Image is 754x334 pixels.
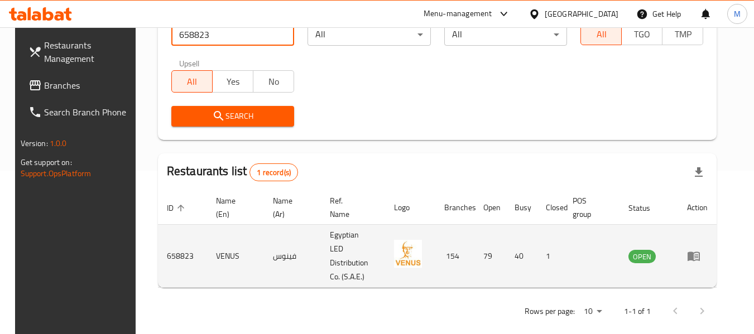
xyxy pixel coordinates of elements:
[385,191,435,225] th: Logo
[330,194,372,221] span: Ref. Name
[216,194,251,221] span: Name (En)
[537,191,564,225] th: Closed
[579,303,606,320] div: Rows per page:
[253,70,294,93] button: No
[158,191,717,288] table: enhanced table
[626,26,658,42] span: TGO
[573,194,606,221] span: POS group
[264,225,321,288] td: فينوس
[44,105,132,119] span: Search Branch Phone
[662,23,703,45] button: TMP
[308,23,430,46] div: All
[474,225,506,288] td: 79
[44,38,132,65] span: Restaurants Management
[444,23,567,46] div: All
[585,26,617,42] span: All
[628,250,656,263] span: OPEN
[321,225,385,288] td: Egyptian LED Distribution Co. (S.A.E.)
[435,225,474,288] td: 154
[21,166,92,181] a: Support.OpsPlatform
[394,240,422,268] img: VENUS
[667,26,699,42] span: TMP
[474,191,506,225] th: Open
[171,70,213,93] button: All
[217,74,249,90] span: Yes
[678,191,717,225] th: Action
[21,136,48,151] span: Version:
[179,59,200,67] label: Upsell
[545,8,618,20] div: [GEOGRAPHIC_DATA]
[158,225,207,288] td: 658823
[20,32,141,72] a: Restaurants Management
[20,99,141,125] a: Search Branch Phone
[273,194,308,221] span: Name (Ar)
[176,74,208,90] span: All
[167,163,298,181] h2: Restaurants list
[50,136,67,151] span: 1.0.0
[685,159,712,186] div: Export file
[621,23,662,45] button: TGO
[250,167,297,178] span: 1 record(s)
[628,250,656,263] div: OPEN
[628,201,665,215] span: Status
[212,70,253,93] button: Yes
[171,23,294,46] input: Search for restaurant name or ID..
[424,7,492,21] div: Menu-management
[20,72,141,99] a: Branches
[180,109,285,123] span: Search
[44,79,132,92] span: Branches
[258,74,290,90] span: No
[734,8,741,20] span: M
[249,163,298,181] div: Total records count
[207,225,264,288] td: VENUS
[624,304,651,318] p: 1-1 of 1
[525,304,575,318] p: Rows per page:
[21,155,72,170] span: Get support on:
[537,225,564,288] td: 1
[580,23,622,45] button: All
[506,191,537,225] th: Busy
[435,191,474,225] th: Branches
[171,106,294,127] button: Search
[167,201,188,215] span: ID
[506,225,537,288] td: 40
